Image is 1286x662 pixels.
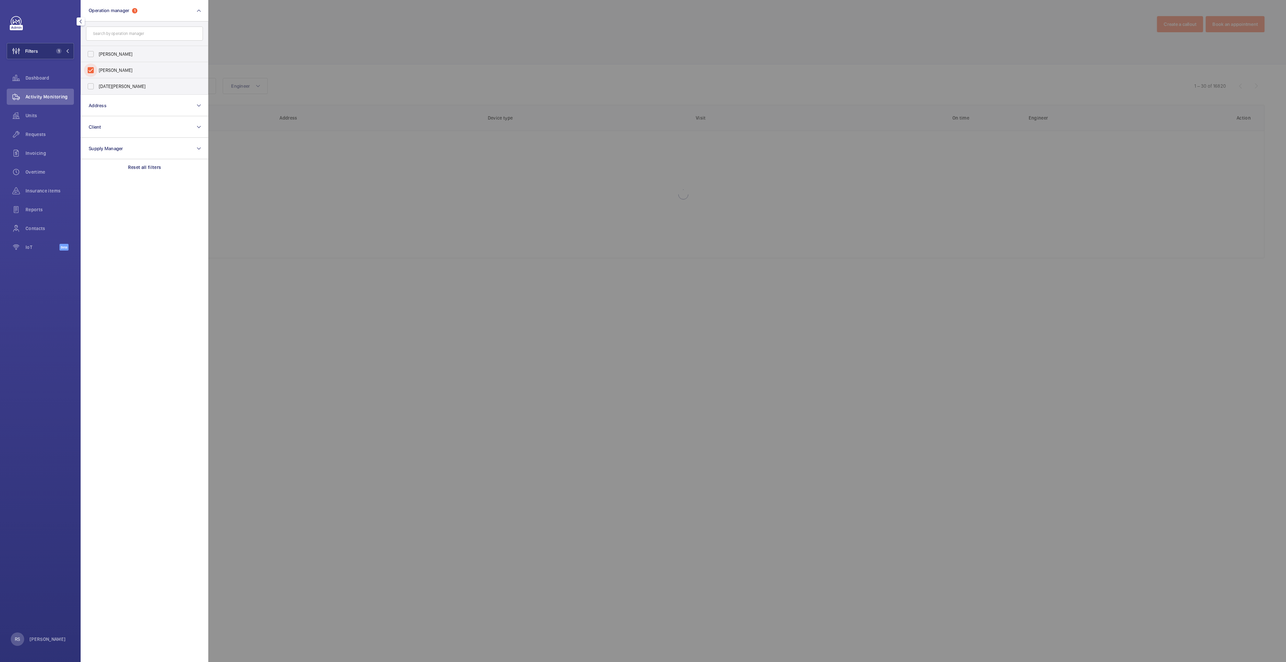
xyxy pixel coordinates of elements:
[26,75,74,81] span: Dashboard
[7,43,74,59] button: Filters1
[26,244,59,251] span: IoT
[26,225,74,232] span: Contacts
[26,93,74,100] span: Activity Monitoring
[30,636,66,643] p: [PERSON_NAME]
[26,131,74,138] span: Requests
[15,636,20,643] p: RS
[26,187,74,194] span: Insurance items
[26,169,74,175] span: Overtime
[26,112,74,119] span: Units
[26,206,74,213] span: Reports
[25,48,38,54] span: Filters
[59,244,69,251] span: Beta
[56,48,61,54] span: 1
[26,150,74,157] span: Invoicing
